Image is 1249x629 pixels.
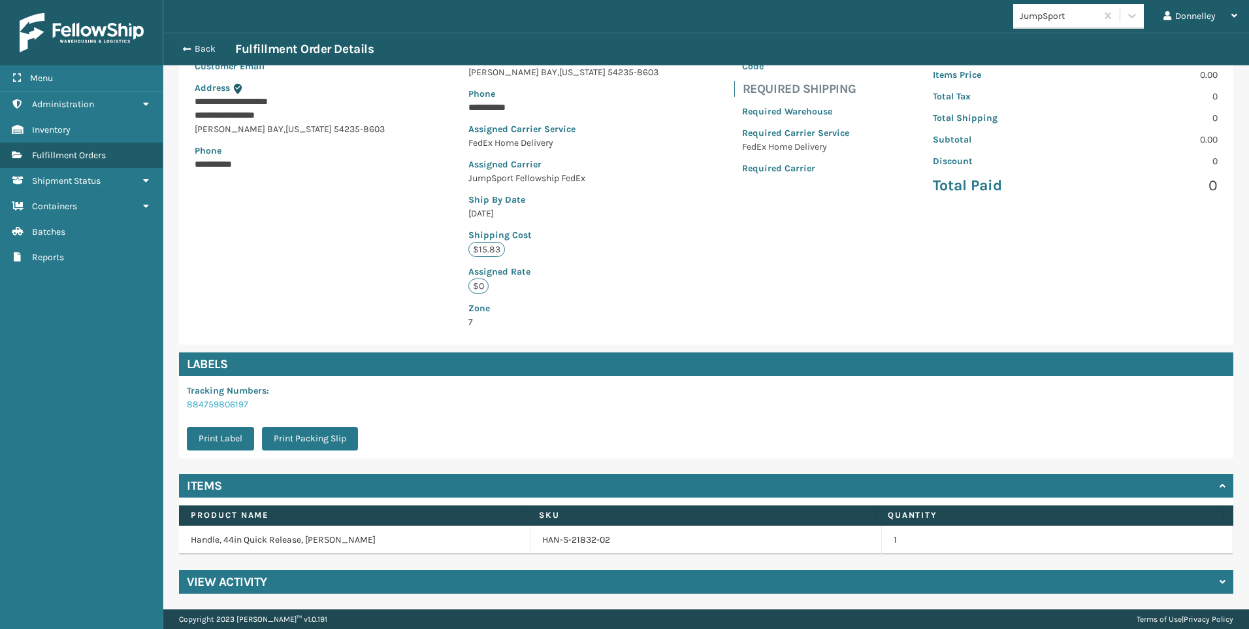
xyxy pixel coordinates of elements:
[468,301,658,328] span: 7
[195,144,385,158] p: Phone
[468,279,489,294] p: $0
[933,133,1067,146] p: Subtotal
[32,201,77,212] span: Containers
[933,68,1067,82] p: Items Price
[30,73,53,84] span: Menu
[32,175,101,186] span: Shipment Status
[539,509,863,521] label: SKU
[743,81,857,97] h4: Required Shipping
[742,140,849,154] p: FedEx Home Delivery
[1083,68,1218,82] p: 0.00
[933,176,1067,195] p: Total Paid
[742,126,849,140] p: Required Carrier Service
[32,226,65,237] span: Batches
[468,67,557,78] span: [PERSON_NAME] BAY
[179,352,1233,376] h4: Labels
[334,124,385,135] span: 54235-8603
[742,161,849,175] p: Required Carrier
[1083,90,1218,103] p: 0
[32,150,106,161] span: Fulfillment Orders
[195,59,385,73] p: Customer Email
[468,158,658,171] p: Assigned Carrier
[284,124,285,135] span: ,
[1083,133,1218,146] p: 0.00
[468,122,658,136] p: Assigned Carrier Service
[187,427,254,450] button: Print Label
[1184,615,1233,624] a: Privacy Policy
[187,385,269,396] span: Tracking Numbers :
[1083,154,1218,168] p: 0
[608,67,658,78] span: 54235-8603
[32,124,71,135] span: Inventory
[262,427,358,450] button: Print Packing Slip
[175,43,235,55] button: Back
[179,526,530,554] td: Handle, 44in Quick Release, [PERSON_NAME]
[933,154,1067,168] p: Discount
[888,509,1212,521] label: Quantity
[468,265,658,279] p: Assigned Rate
[187,574,267,590] h4: View Activity
[1020,9,1097,23] div: JumpSport
[285,124,332,135] span: [US_STATE]
[195,82,230,93] span: Address
[1083,176,1218,195] p: 0
[32,99,94,110] span: Administration
[1137,615,1182,624] a: Terms of Use
[235,41,374,57] h3: Fulfillment Order Details
[187,399,248,410] a: 884759806197
[542,534,610,547] a: HAN-S-21832-02
[468,301,658,315] p: Zone
[179,609,327,629] p: Copyright 2023 [PERSON_NAME]™ v 1.0.191
[882,526,1233,554] td: 1
[195,124,284,135] span: [PERSON_NAME] BAY
[468,207,658,220] p: [DATE]
[468,228,658,242] p: Shipping Cost
[933,111,1067,125] p: Total Shipping
[742,105,849,118] p: Required Warehouse
[468,242,505,257] p: $15.83
[187,478,222,494] h4: Items
[468,171,658,185] p: JumpSport Fellowship FedEx
[20,13,144,52] img: logo
[933,90,1067,103] p: Total Tax
[191,509,515,521] label: Product Name
[557,67,559,78] span: ,
[468,87,658,101] p: Phone
[1137,609,1233,629] div: |
[1083,111,1218,125] p: 0
[32,252,64,263] span: Reports
[742,59,849,73] p: Code
[468,193,658,207] p: Ship By Date
[559,67,606,78] span: [US_STATE]
[468,136,658,150] p: FedEx Home Delivery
